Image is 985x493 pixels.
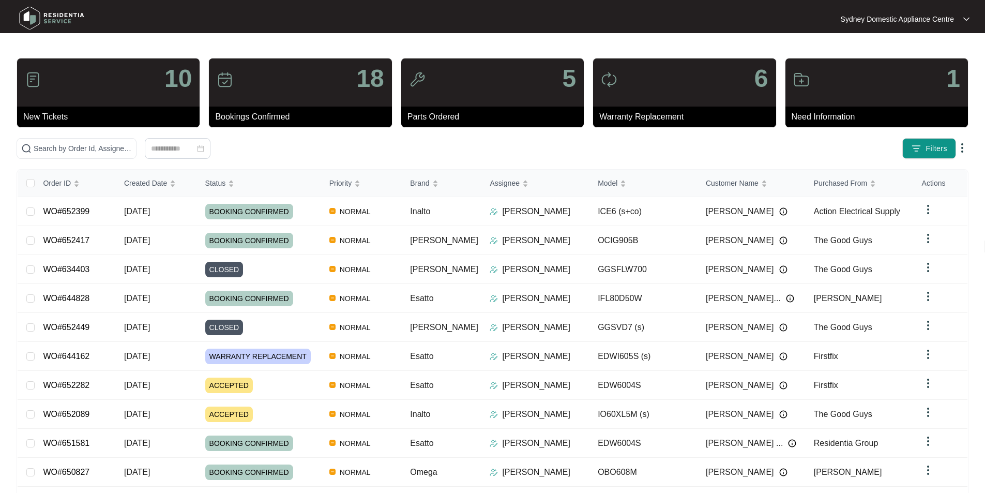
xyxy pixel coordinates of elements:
[205,233,293,248] span: BOOKING CONFIRMED
[706,437,783,450] span: [PERSON_NAME] ...
[481,170,589,197] th: Assignee
[490,381,498,390] img: Assigner Icon
[329,469,336,475] img: Vercel Logo
[706,177,759,189] span: Customer Name
[779,352,787,361] img: Info icon
[779,323,787,332] img: Info icon
[963,17,969,22] img: dropdown arrow
[25,71,41,88] img: icon
[922,464,934,476] img: dropdown arrow
[336,234,375,247] span: NORMAL
[329,208,336,214] img: Vercel Logo
[490,177,520,189] span: Assignee
[490,352,498,361] img: Assigner Icon
[589,313,698,342] td: GGSVD7 (s)
[215,111,391,123] p: Bookings Confirmed
[124,236,150,245] span: [DATE]
[814,381,838,390] span: Firstfix
[589,400,698,429] td: IO60XL5M (s)
[410,439,433,447] span: Esatto
[205,204,293,219] span: BOOKING CONFIRMED
[43,207,89,216] a: WO#652399
[490,207,498,216] img: Assigner Icon
[706,234,774,247] span: [PERSON_NAME]
[43,468,89,476] a: WO#650827
[946,66,960,91] p: 1
[410,410,430,419] span: Inalto
[706,466,774,479] span: [PERSON_NAME]
[601,71,617,88] img: icon
[43,294,89,303] a: WO#644828
[502,466,570,479] p: [PERSON_NAME]
[43,177,71,189] span: Order ID
[706,205,774,218] span: [PERSON_NAME]
[589,226,698,255] td: OCIG905B
[205,320,244,335] span: CLOSED
[706,350,774,363] span: [PERSON_NAME]
[589,342,698,371] td: EDWI605S (s)
[329,382,336,388] img: Vercel Logo
[43,236,89,245] a: WO#652417
[502,321,570,334] p: [PERSON_NAME]
[841,14,954,24] p: Sydney Domestic Appliance Centre
[124,207,150,216] span: [DATE]
[336,321,375,334] span: NORMAL
[336,437,375,450] span: NORMAL
[490,439,498,447] img: Assigner Icon
[814,439,878,447] span: Residentia Group
[43,410,89,419] a: WO#652089
[779,236,787,245] img: Info icon
[490,468,498,476] img: Assigner Icon
[410,294,433,303] span: Esatto
[562,66,576,91] p: 5
[329,295,336,301] img: Vercel Logo
[814,323,872,332] span: The Good Guys
[589,371,698,400] td: EDW6004S
[922,406,934,419] img: dropdown arrow
[35,170,116,197] th: Order ID
[922,377,934,390] img: dropdown arrow
[329,440,336,446] img: Vercel Logo
[490,294,498,303] img: Assigner Icon
[321,170,402,197] th: Priority
[814,352,838,361] span: Firstfix
[329,237,336,243] img: Vercel Logo
[706,379,774,392] span: [PERSON_NAME]
[814,265,872,274] span: The Good Guys
[205,407,253,422] span: ACCEPTED
[356,66,384,91] p: 18
[598,177,617,189] span: Model
[814,468,882,476] span: [PERSON_NAME]
[205,349,311,364] span: WARRANTY REPLACEMENT
[410,265,478,274] span: [PERSON_NAME]
[502,292,570,305] p: [PERSON_NAME]
[205,465,293,480] span: BOOKING CONFIRMED
[124,265,150,274] span: [DATE]
[410,236,478,245] span: [PERSON_NAME]
[589,458,698,487] td: OBO608M
[336,350,375,363] span: NORMAL
[706,321,774,334] span: [PERSON_NAME]
[490,410,498,419] img: Assigner Icon
[806,170,914,197] th: Purchased From
[124,468,150,476] span: [DATE]
[329,177,352,189] span: Priority
[407,111,584,123] p: Parts Ordered
[205,262,244,277] span: CLOSED
[490,323,498,332] img: Assigner Icon
[336,263,375,276] span: NORMAL
[124,410,150,419] span: [DATE]
[502,263,570,276] p: [PERSON_NAME]
[793,71,810,88] img: icon
[205,177,226,189] span: Status
[409,71,426,88] img: icon
[205,291,293,306] span: BOOKING CONFIRMED
[43,439,89,447] a: WO#651581
[502,379,570,392] p: [PERSON_NAME]
[336,408,375,421] span: NORMAL
[814,236,872,245] span: The Good Guys
[336,379,375,392] span: NORMAL
[922,203,934,216] img: dropdown arrow
[410,177,429,189] span: Brand
[43,323,89,332] a: WO#652449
